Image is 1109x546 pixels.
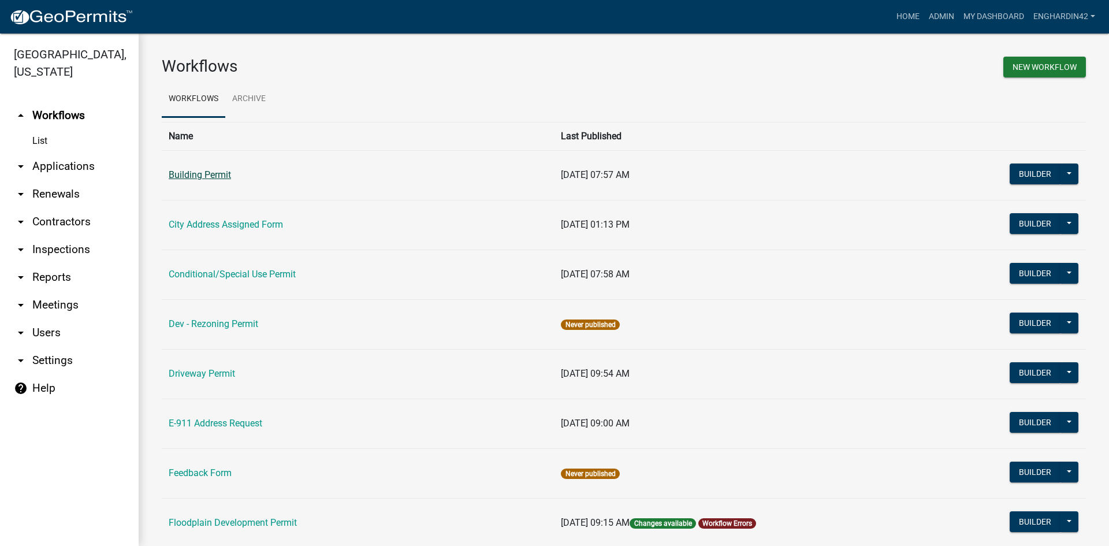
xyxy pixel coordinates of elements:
a: Admin [924,6,959,28]
i: arrow_drop_down [14,326,28,340]
span: [DATE] 07:57 AM [561,169,630,180]
span: Never published [561,320,619,330]
span: [DATE] 09:54 AM [561,368,630,379]
a: EngHardin42 [1029,6,1100,28]
span: [DATE] 09:15 AM [561,517,630,528]
button: Builder [1010,362,1060,383]
a: Floodplain Development Permit [169,517,297,528]
a: Workflows [162,81,225,118]
a: City Address Assigned Form [169,219,283,230]
i: arrow_drop_down [14,354,28,367]
i: arrow_drop_down [14,187,28,201]
button: Builder [1010,511,1060,532]
i: arrow_drop_up [14,109,28,122]
button: Builder [1010,462,1060,482]
a: Archive [225,81,273,118]
a: My Dashboard [959,6,1029,28]
a: Dev - Rezoning Permit [169,318,258,329]
a: Building Permit [169,169,231,180]
span: Never published [561,469,619,479]
th: Name [162,122,554,150]
span: [DATE] 07:58 AM [561,269,630,280]
button: Builder [1010,213,1060,234]
button: Builder [1010,313,1060,333]
button: Builder [1010,412,1060,433]
span: [DATE] 09:00 AM [561,418,630,429]
a: Workflow Errors [702,519,752,528]
a: Home [892,6,924,28]
h3: Workflows [162,57,615,76]
a: Feedback Form [169,467,232,478]
a: Driveway Permit [169,368,235,379]
i: arrow_drop_down [14,270,28,284]
button: Builder [1010,164,1060,184]
i: arrow_drop_down [14,159,28,173]
i: arrow_drop_down [14,215,28,229]
a: Conditional/Special Use Permit [169,269,296,280]
button: Builder [1010,263,1060,284]
i: help [14,381,28,395]
button: New Workflow [1003,57,1086,77]
span: Changes available [630,518,695,529]
a: E-911 Address Request [169,418,262,429]
i: arrow_drop_down [14,243,28,257]
span: [DATE] 01:13 PM [561,219,630,230]
th: Last Published [554,122,933,150]
i: arrow_drop_down [14,298,28,312]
